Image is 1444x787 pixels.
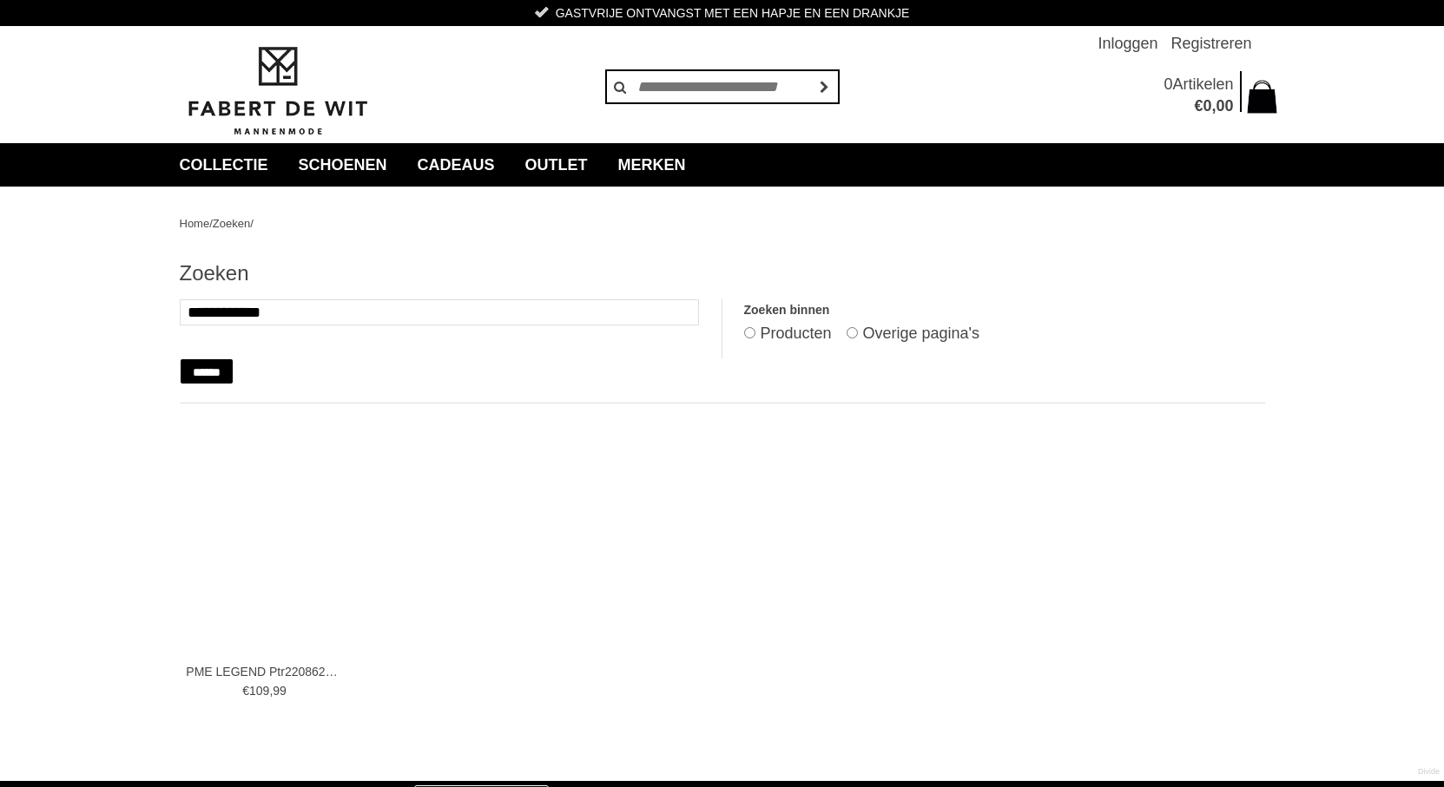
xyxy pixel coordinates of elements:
span: 0 [1203,97,1211,115]
span: , [269,684,273,698]
span: , [1211,97,1216,115]
a: Inloggen [1098,26,1157,61]
label: Overige pagina's [863,325,980,342]
span: 00 [1216,97,1233,115]
a: Schoenen [286,143,400,187]
a: Outlet [512,143,601,187]
a: PME LEGEND Ptr2208620-7148 Broeken en Pantalons [186,664,342,679]
a: Zoeken [213,217,250,230]
span: 0 [1164,75,1172,93]
a: Registreren [1170,26,1251,61]
span: Artikelen [1172,75,1233,93]
label: Zoeken binnen [744,299,1264,321]
span: € [1194,97,1203,115]
span: 109 [249,684,269,698]
span: / [250,217,254,230]
span: € [242,684,249,698]
a: collectie [167,143,281,187]
a: Merken [605,143,699,187]
span: 99 [273,684,287,698]
label: Producten [760,325,831,342]
img: Fabert de Wit [180,44,375,138]
a: Cadeaus [405,143,508,187]
span: / [209,217,213,230]
h1: Zoeken [180,260,1265,286]
a: Home [180,217,210,230]
a: Divide [1418,761,1440,783]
